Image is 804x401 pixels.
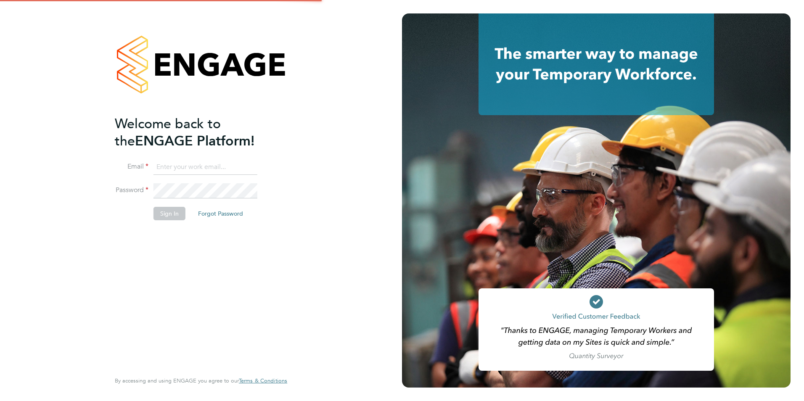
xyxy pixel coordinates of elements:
input: Enter your work email... [153,160,257,175]
button: Sign In [153,207,185,220]
button: Forgot Password [191,207,250,220]
label: Password [115,186,148,195]
a: Terms & Conditions [239,377,287,384]
span: By accessing and using ENGAGE you agree to our [115,377,287,384]
span: Welcome back to the [115,116,221,149]
span: Terms & Conditions [239,377,287,384]
h2: ENGAGE Platform! [115,115,279,150]
label: Email [115,162,148,171]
